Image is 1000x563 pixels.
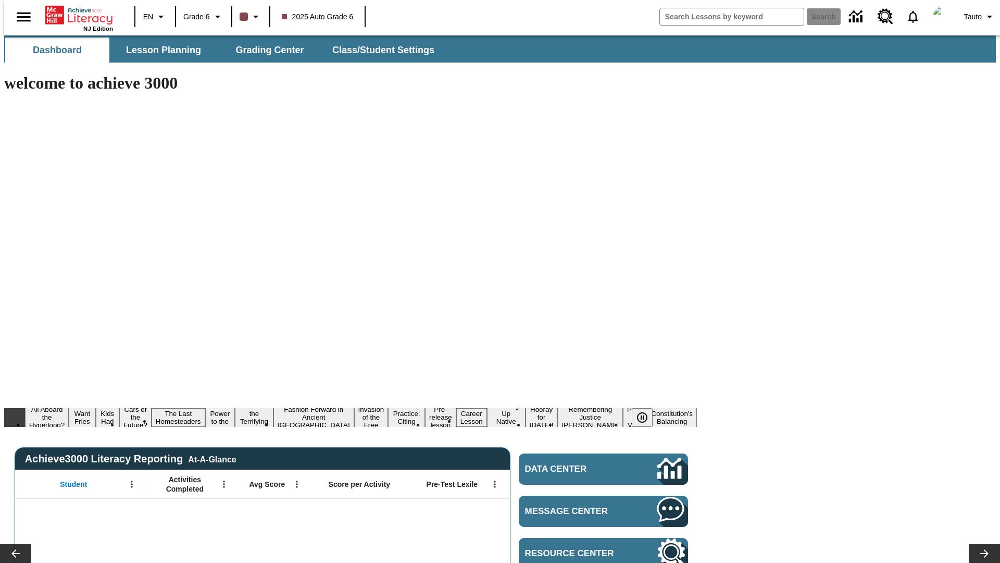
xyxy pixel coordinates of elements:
[152,408,205,427] button: Slide 5 The Last Homesteaders
[525,464,622,474] span: Data Center
[179,7,228,26] button: Grade: Grade 6, Select a grade
[60,480,87,489] span: Student
[45,4,113,32] div: Home
[124,476,140,492] button: Open Menu
[205,400,235,435] button: Slide 6 Solar Power to the People
[487,476,503,492] button: Open Menu
[235,44,304,56] span: Grading Center
[525,506,626,517] span: Message Center
[660,8,804,25] input: search field
[927,3,960,30] button: Select a new avatar
[119,404,152,431] button: Slide 4 Cars of the Future?
[4,35,996,63] div: SubNavbar
[33,44,82,56] span: Dashboard
[332,44,434,56] span: Class/Student Settings
[425,404,456,431] button: Slide 11 Pre-release lesson
[456,408,487,427] button: Slide 12 Career Lesson
[519,496,688,527] a: Message Center
[289,476,305,492] button: Open Menu
[188,453,236,464] div: At-A-Glance
[632,408,663,427] div: Pause
[4,74,697,93] h1: welcome to achieve 3000
[126,44,201,56] span: Lesson Planning
[235,7,266,26] button: Class color is dark brown. Change class color
[25,453,236,465] span: Achieve3000 Literacy Reporting
[969,544,1000,563] button: Lesson carousel, Next
[388,400,425,435] button: Slide 10 Mixed Practice: Citing Evidence
[557,404,623,431] button: Slide 15 Remembering Justice O'Connor
[273,404,354,431] button: Slide 8 Fashion Forward in Ancient Rome
[623,404,647,431] button: Slide 16 Point of View
[249,480,285,489] span: Avg Score
[218,38,322,63] button: Grading Center
[235,400,273,435] button: Slide 7 Attack of the Terrifying Tomatoes
[427,480,478,489] span: Pre-Test Lexile
[5,38,109,63] button: Dashboard
[354,396,389,438] button: Slide 9 The Invasion of the Free CD
[519,454,688,485] a: Data Center
[83,26,113,32] span: NJ Edition
[964,11,982,22] span: Tauto
[933,6,954,27] img: Avatar
[525,548,626,559] span: Resource Center
[96,393,119,443] button: Slide 3 Dirty Jobs Kids Had To Do
[871,3,899,31] a: Resource Center, Will open in new tab
[143,11,153,22] span: EN
[25,404,69,431] button: Slide 1 All Aboard the Hyperloop?
[139,7,172,26] button: Language: EN, Select a language
[647,400,697,435] button: Slide 17 The Constitution's Balancing Act
[216,476,232,492] button: Open Menu
[8,2,39,32] button: Open side menu
[329,480,391,489] span: Score per Activity
[843,3,871,31] a: Data Center
[111,38,216,63] button: Lesson Planning
[899,3,927,30] a: Notifications
[324,38,443,63] button: Class/Student Settings
[526,404,558,431] button: Slide 14 Hooray for Constitution Day!
[45,5,113,26] a: Home
[282,11,354,22] span: 2025 Auto Grade 6
[487,400,526,435] button: Slide 13 Cooking Up Native Traditions
[4,38,444,63] div: SubNavbar
[151,475,219,494] span: Activities Completed
[960,7,1000,26] button: Profile/Settings
[183,11,210,22] span: Grade 6
[632,408,653,427] button: Pause
[69,393,95,443] button: Slide 2 Do You Want Fries With That?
